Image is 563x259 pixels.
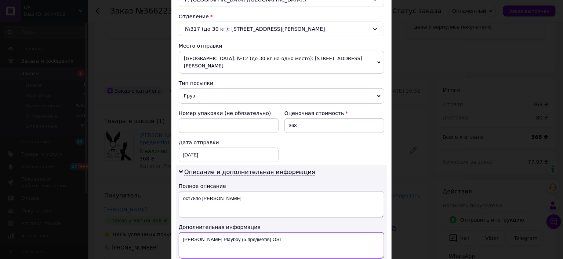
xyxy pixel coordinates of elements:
div: №317 (до 30 кг): [STREET_ADDRESS][PERSON_NAME] [179,22,384,36]
textarea: [PERSON_NAME] Playboy (5 предметів) OST [179,232,384,259]
span: Описание и дополнительная информация [184,169,315,176]
textarea: ост78по [PERSON_NAME] [179,191,384,218]
span: [GEOGRAPHIC_DATA]: №12 (до 30 кг на одно место): [STREET_ADDRESS][PERSON_NAME] [179,51,384,74]
div: Полное описание [179,182,384,190]
span: Место отправки [179,43,222,49]
div: Отделение [179,13,384,20]
div: Номер упаковки (не обязательно) [179,110,279,117]
span: Тип посылки [179,80,213,86]
span: Груз [179,88,384,104]
div: Дата отправки [179,139,279,146]
div: Дополнительная информация [179,223,384,231]
div: Оценочная стоимость [284,110,384,117]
